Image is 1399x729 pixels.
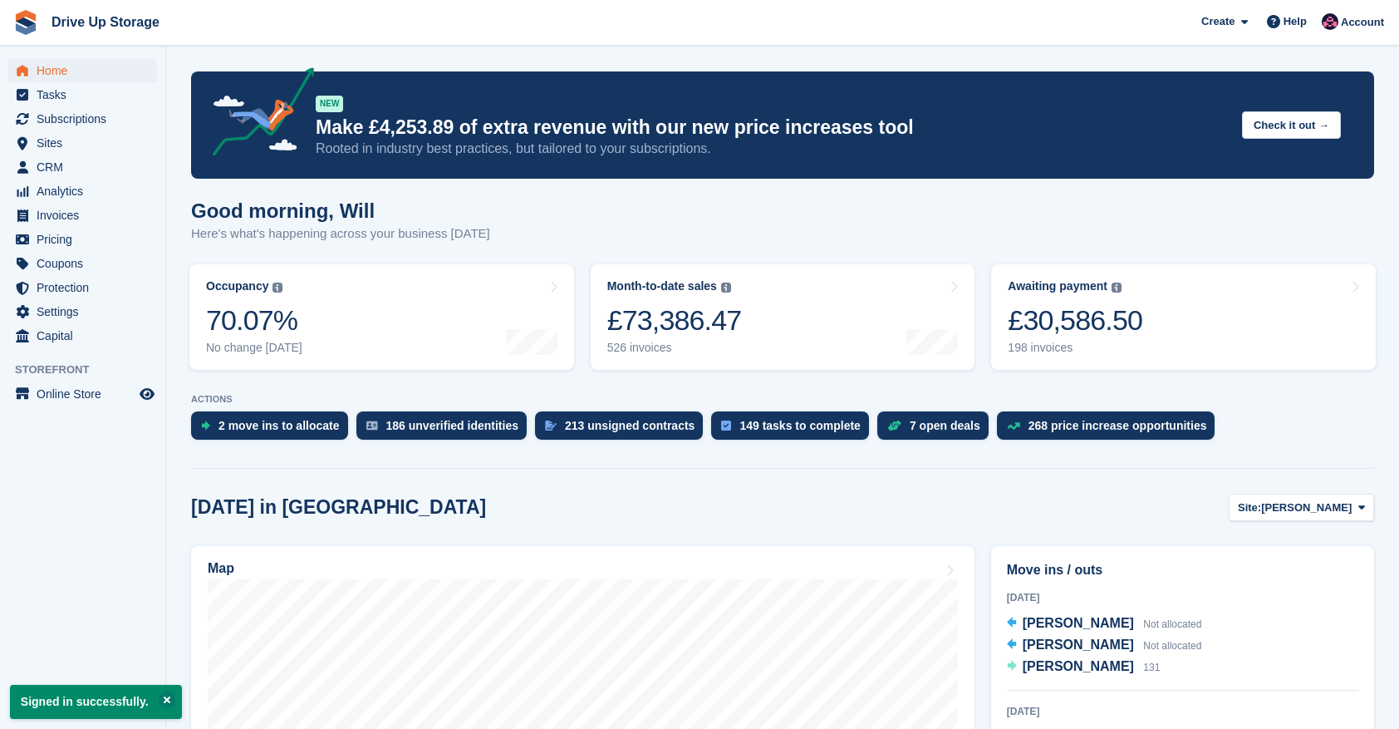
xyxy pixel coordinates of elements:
h2: Move ins / outs [1007,560,1358,580]
a: 186 unverified identities [356,411,536,448]
img: deal-1b604bf984904fb50ccaf53a9ad4b4a5d6e5aea283cecdc64d6e3604feb123c2.svg [887,420,901,431]
a: 7 open deals [877,411,997,448]
p: Make £4,253.89 of extra revenue with our new price increases tool [316,116,1229,140]
a: menu [8,382,157,406]
span: 131 [1143,662,1160,673]
img: contract_signature_icon-13c848040528278c33f63329250d36e43548de30e8caae1d1a13099fd9432cc5.svg [545,421,557,431]
span: Not allocated [1143,640,1201,652]
span: Sites [37,131,136,155]
p: Rooted in industry best practices, but tailored to your subscriptions. [316,140,1229,158]
div: No change [DATE] [206,341,302,355]
span: [PERSON_NAME] [1023,638,1134,652]
span: Settings [37,300,136,323]
div: 213 unsigned contracts [565,419,695,432]
span: Coupons [37,252,136,275]
button: Check it out → [1242,111,1341,139]
a: 268 price increase opportunities [997,411,1224,448]
span: Help [1284,13,1307,30]
div: Awaiting payment [1008,279,1107,293]
a: menu [8,300,157,323]
span: [PERSON_NAME] [1261,500,1352,516]
img: move_ins_to_allocate_icon-fdf77a2bb77ea45bf5b3d319d69a93e2d87916cf1d5bf7949dd705db3b84f3ca.svg [201,421,210,431]
div: 2 move ins to allocate [218,419,340,432]
a: Preview store [137,384,157,404]
p: Here's what's happening across your business [DATE] [191,224,490,244]
span: Capital [37,324,136,347]
a: 149 tasks to complete [711,411,877,448]
span: Storefront [15,362,165,378]
span: Analytics [37,180,136,203]
img: icon-info-grey-7440780725fd019a000dd9b08b2336e03edf1995a4989e88bcd33f0948082b44.svg [1112,283,1122,293]
span: Site: [1238,500,1261,516]
div: 7 open deals [910,419,980,432]
img: price_increase_opportunities-93ffe204e8149a01c8c9dc8f82e8f89637d9d84a8eef4429ea346261dce0b2c0.svg [1007,422,1020,430]
span: Account [1341,14,1384,31]
img: stora-icon-8386f47178a22dfd0bd8f6a31ec36ba5ce8667c1dd55bd0f319d3a0aa187defe.svg [13,10,38,35]
div: [DATE] [1007,704,1358,719]
img: Will Google Ads [1322,13,1338,30]
span: [PERSON_NAME] [1023,616,1134,630]
a: menu [8,131,157,155]
a: menu [8,83,157,106]
div: 149 tasks to complete [739,419,861,432]
img: icon-info-grey-7440780725fd019a000dd9b08b2336e03edf1995a4989e88bcd33f0948082b44.svg [272,283,282,293]
span: Protection [37,276,136,299]
a: menu [8,155,157,179]
div: Occupancy [206,279,268,293]
span: Subscriptions [37,107,136,131]
div: 186 unverified identities [386,419,519,432]
a: Awaiting payment £30,586.50 198 invoices [991,264,1376,370]
h2: [DATE] in [GEOGRAPHIC_DATA] [191,496,486,519]
span: CRM [37,155,136,179]
a: menu [8,252,157,275]
div: Month-to-date sales [607,279,717,293]
a: [PERSON_NAME] Not allocated [1007,635,1202,657]
div: £30,586.50 [1008,303,1142,337]
a: [PERSON_NAME] Not allocated [1007,613,1202,635]
span: Tasks [37,83,136,106]
a: menu [8,228,157,251]
a: Drive Up Storage [45,8,166,36]
img: task-75834270c22a3079a89374b754ae025e5fb1db73e45f91037f5363f120a921f8.svg [721,421,731,431]
img: verify_identity-adf6edd0f0f0b5bbfe63781bf79b02c33cf7c696d77639b501bdc392416b5a36.svg [366,421,378,431]
a: Occupancy 70.07% No change [DATE] [189,264,574,370]
p: Signed in successfully. [10,685,182,719]
a: menu [8,180,157,203]
a: menu [8,204,157,227]
div: 70.07% [206,303,302,337]
a: menu [8,59,157,82]
div: [DATE] [1007,590,1358,605]
button: Site: [PERSON_NAME] [1229,494,1374,521]
span: Create [1201,13,1235,30]
span: Invoices [37,204,136,227]
a: [PERSON_NAME] 131 [1007,657,1161,678]
span: Pricing [37,228,136,251]
a: menu [8,324,157,347]
span: Not allocated [1143,618,1201,630]
h2: Map [208,561,234,576]
span: [PERSON_NAME] [1023,659,1134,673]
span: Home [37,59,136,82]
div: 268 price increase opportunities [1028,419,1207,432]
img: price-adjustments-announcement-icon-8257ccfd72463d97f412b2fc003d46551f7dbcb40ab6d574587a9cd5c0d94... [199,67,315,162]
div: £73,386.47 [607,303,742,337]
a: 213 unsigned contracts [535,411,711,448]
div: 198 invoices [1008,341,1142,355]
span: Online Store [37,382,136,406]
div: NEW [316,96,343,112]
h1: Good morning, Will [191,199,490,222]
p: ACTIONS [191,394,1374,405]
a: menu [8,276,157,299]
img: icon-info-grey-7440780725fd019a000dd9b08b2336e03edf1995a4989e88bcd33f0948082b44.svg [721,283,731,293]
div: 526 invoices [607,341,742,355]
a: menu [8,107,157,131]
a: Month-to-date sales £73,386.47 526 invoices [591,264,975,370]
a: 2 move ins to allocate [191,411,356,448]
